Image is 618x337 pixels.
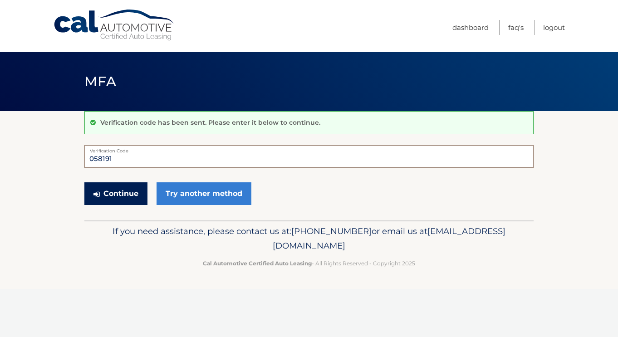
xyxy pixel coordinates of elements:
[157,182,251,205] a: Try another method
[53,9,176,41] a: Cal Automotive
[543,20,565,35] a: Logout
[84,182,147,205] button: Continue
[508,20,524,35] a: FAQ's
[84,73,116,90] span: MFA
[84,145,534,168] input: Verification Code
[452,20,489,35] a: Dashboard
[84,145,534,152] label: Verification Code
[203,260,312,267] strong: Cal Automotive Certified Auto Leasing
[291,226,372,236] span: [PHONE_NUMBER]
[273,226,505,251] span: [EMAIL_ADDRESS][DOMAIN_NAME]
[90,259,528,268] p: - All Rights Reserved - Copyright 2025
[100,118,320,127] p: Verification code has been sent. Please enter it below to continue.
[90,224,528,253] p: If you need assistance, please contact us at: or email us at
